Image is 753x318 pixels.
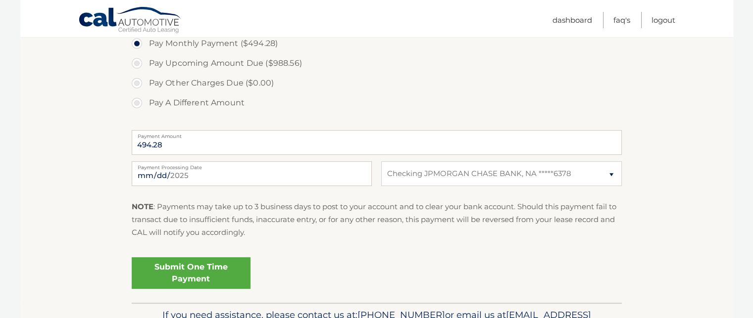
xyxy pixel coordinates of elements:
label: Pay Monthly Payment ($494.28) [132,34,622,53]
a: Dashboard [552,12,592,28]
label: Pay A Different Amount [132,93,622,113]
label: Pay Upcoming Amount Due ($988.56) [132,53,622,73]
a: Cal Automotive [78,6,182,35]
a: FAQ's [613,12,630,28]
p: : Payments may take up to 3 business days to post to your account and to clear your bank account.... [132,200,622,239]
input: Payment Amount [132,130,622,155]
input: Payment Date [132,161,372,186]
label: Pay Other Charges Due ($0.00) [132,73,622,93]
label: Payment Amount [132,130,622,138]
a: Submit One Time Payment [132,257,251,289]
label: Payment Processing Date [132,161,372,169]
strong: NOTE [132,202,153,211]
a: Logout [652,12,675,28]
